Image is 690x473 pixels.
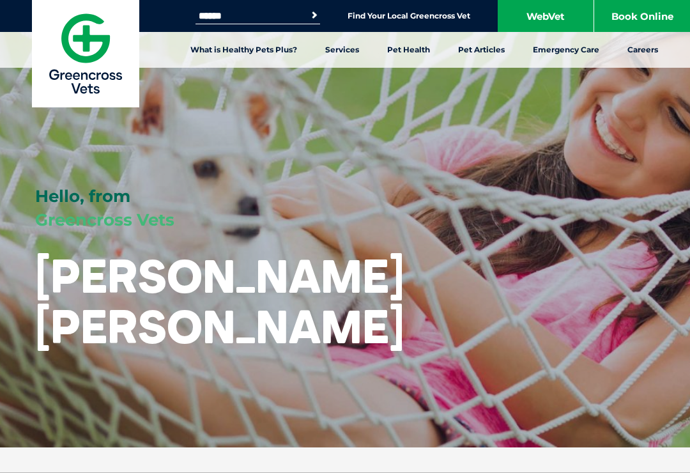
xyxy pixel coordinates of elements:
[348,11,470,21] a: Find Your Local Greencross Vet
[176,32,311,68] a: What is Healthy Pets Plus?
[519,32,613,68] a: Emergency Care
[35,210,174,230] span: Greencross Vets
[373,32,444,68] a: Pet Health
[613,32,672,68] a: Careers
[35,251,404,352] h1: [PERSON_NAME] [PERSON_NAME]
[311,32,373,68] a: Services
[444,32,519,68] a: Pet Articles
[308,9,321,22] button: Search
[35,186,130,206] span: Hello, from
